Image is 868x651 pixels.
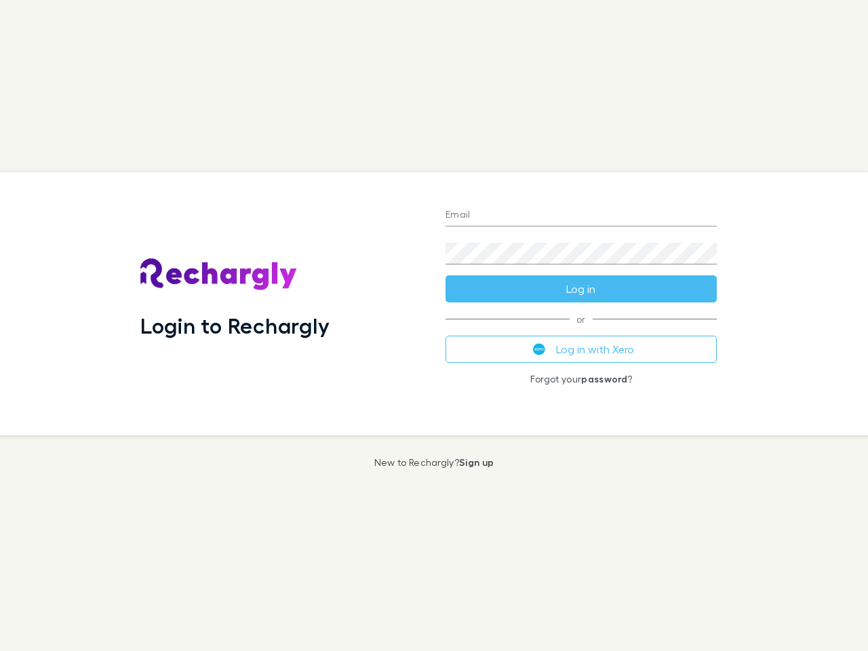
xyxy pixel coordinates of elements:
p: Forgot your ? [446,374,717,384]
button: Log in with Xero [446,336,717,363]
img: Xero's logo [533,343,545,355]
button: Log in [446,275,717,302]
h1: Login to Rechargly [140,313,330,338]
span: or [446,319,717,319]
a: password [581,373,627,384]
img: Rechargly's Logo [140,258,298,291]
p: New to Rechargly? [374,457,494,468]
a: Sign up [459,456,494,468]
